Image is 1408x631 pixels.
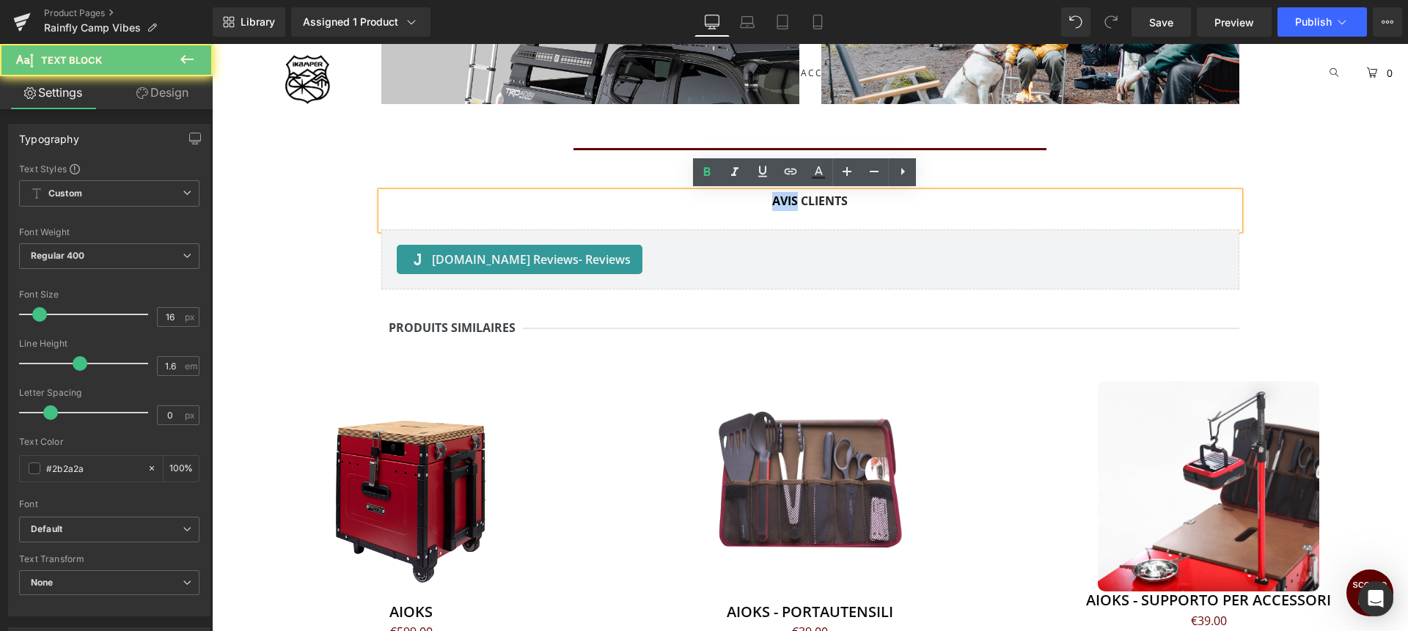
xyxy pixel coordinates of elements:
button: Publish [1277,7,1367,37]
div: Assigned 1 Product [303,15,419,29]
div: Text Color [19,437,199,447]
span: €39.00 [979,568,1015,587]
div: Line Height [19,339,199,349]
input: Color [46,460,140,476]
span: px [185,410,197,420]
span: €599.00 [178,579,221,598]
a: Mobile [800,7,835,37]
b: None [31,577,54,588]
span: Library [241,15,275,29]
a: Desktop [694,7,730,37]
b: PRODUITS SIMILAIRES [169,276,311,292]
a: Aioks [177,559,221,577]
button: Undo [1061,7,1090,37]
a: Product Pages [44,7,213,19]
span: - Reviews [367,207,419,224]
div: Text Styles [19,163,199,174]
span: €39.00 [580,579,616,598]
a: Design [109,76,216,109]
a: Laptop [730,7,765,37]
a: AIOKS - Portautensili [515,559,681,577]
span: px [185,312,197,322]
span: Save [1149,15,1173,30]
button: More [1373,7,1402,37]
div: % [164,456,199,481]
img: AIOKS - Portautensili [487,337,708,558]
span: Publish [1295,16,1332,28]
a: AIOKS - Supporto per Accessori [874,547,1119,565]
b: Custom [48,188,82,200]
i: Default [31,523,62,536]
img: Aioks [89,337,310,558]
b: Regular 400 [31,250,85,261]
div: Font [19,499,199,509]
span: Text Block [41,54,102,66]
div: Text Transform [19,554,199,564]
div: Font Size [19,289,199,300]
a: Tablet [765,7,800,37]
span: Preview [1214,15,1254,30]
img: AIOKS - Supporto per Accessori [886,337,1107,547]
div: Open Intercom Messenger [1358,581,1393,616]
div: Letter Spacing [19,388,199,398]
div: Font Weight [19,227,199,237]
span: Rainfly Camp Vibes [44,22,141,34]
span: em [185,361,197,371]
strong: AVIS CLIENTS [560,149,636,165]
button: Redo [1096,7,1126,37]
span: [DOMAIN_NAME] Reviews [220,207,419,224]
div: Typography [19,125,79,145]
a: New Library [213,7,285,37]
a: Preview [1197,7,1272,37]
